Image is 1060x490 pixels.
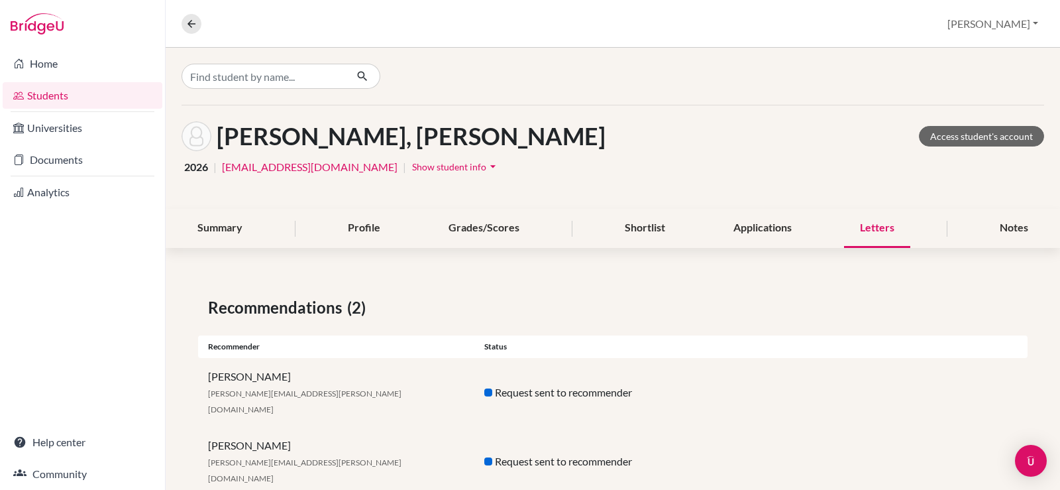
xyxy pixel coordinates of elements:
div: Shortlist [609,209,681,248]
span: | [403,159,406,175]
div: Open Intercom Messenger [1015,445,1047,477]
img: Bridge-U [11,13,64,34]
a: [EMAIL_ADDRESS][DOMAIN_NAME] [222,159,397,175]
a: Students [3,82,162,109]
h1: [PERSON_NAME], [PERSON_NAME] [217,122,606,151]
span: (2) [347,296,371,320]
a: Help center [3,429,162,456]
a: Home [3,50,162,77]
a: Access student's account [919,126,1044,147]
div: Recommender [198,341,474,353]
img: Dong Joo Shin's avatar [182,121,211,151]
span: [PERSON_NAME][EMAIL_ADDRESS][PERSON_NAME][DOMAIN_NAME] [208,458,401,483]
span: Show student info [412,161,486,172]
div: Grades/Scores [433,209,535,248]
button: Show student infoarrow_drop_down [411,156,500,177]
span: | [213,159,217,175]
div: Request sent to recommender [474,454,751,469]
span: [PERSON_NAME][EMAIL_ADDRESS][PERSON_NAME][DOMAIN_NAME] [208,389,401,414]
div: Notes [984,209,1044,248]
div: Applications [717,209,808,248]
div: Profile [332,209,396,248]
input: Find student by name... [182,64,346,89]
i: arrow_drop_down [486,160,500,173]
button: [PERSON_NAME] [941,11,1044,36]
a: Universities [3,115,162,141]
div: [PERSON_NAME] [198,369,474,416]
a: Community [3,461,162,487]
div: Summary [182,209,258,248]
a: Documents [3,147,162,173]
span: 2026 [184,159,208,175]
span: Recommendations [208,296,347,320]
div: [PERSON_NAME] [198,438,474,485]
div: Request sent to recommender [474,385,751,400]
div: Status [474,341,751,353]
a: Analytics [3,179,162,206]
div: Letters [844,209,910,248]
